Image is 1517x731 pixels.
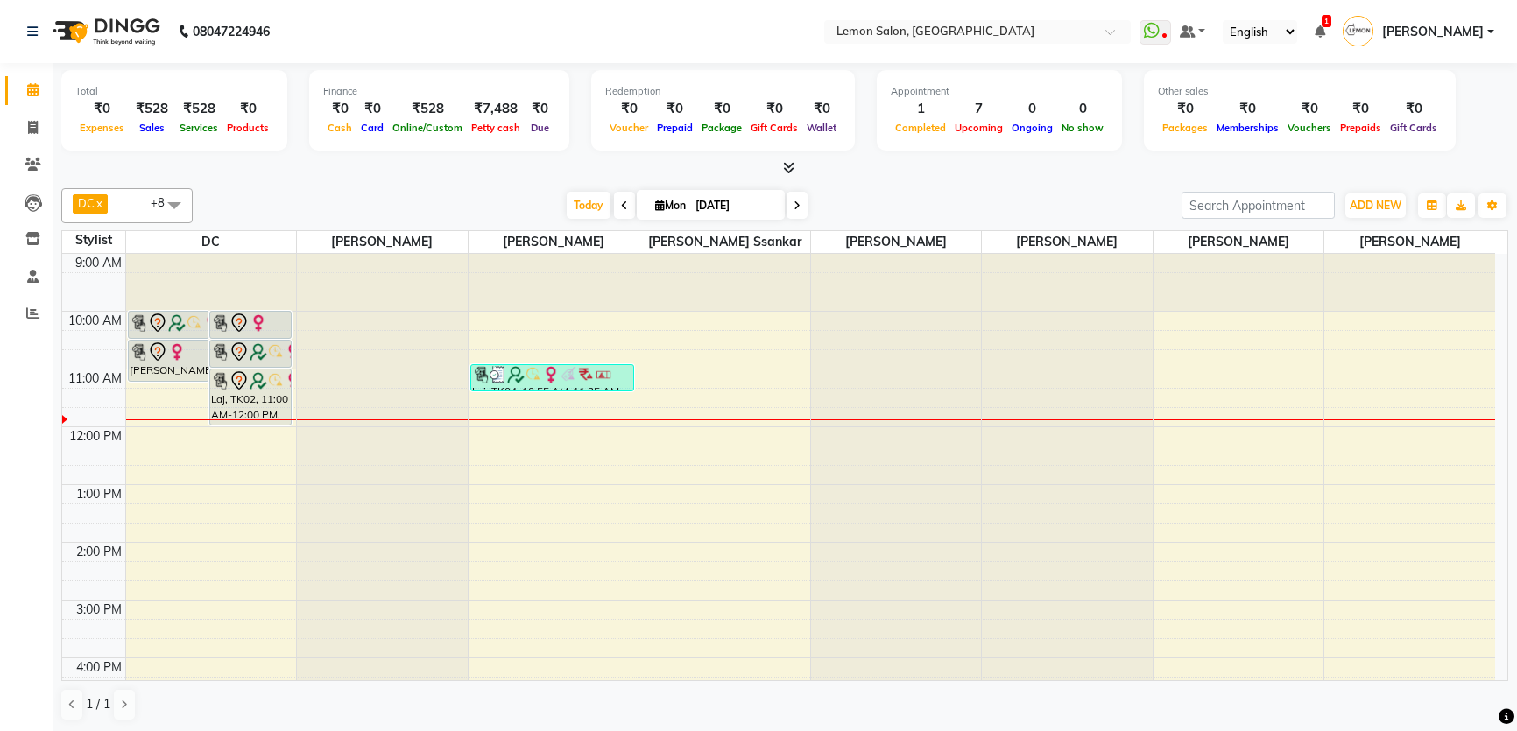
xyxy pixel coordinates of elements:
div: Stylist [62,231,125,250]
div: ₹0 [323,99,356,119]
span: Completed [891,122,950,134]
div: ₹0 [222,99,273,119]
input: Search Appointment [1182,192,1335,219]
div: 12:00 PM [66,427,125,446]
span: Petty cash [467,122,525,134]
span: Prepaid [653,122,697,134]
span: DC [78,196,95,210]
span: Ongoing [1007,122,1057,134]
div: ₹0 [1386,99,1442,119]
div: ₹0 [525,99,555,119]
img: logo [45,7,165,56]
span: Packages [1158,122,1212,134]
div: ₹528 [129,99,175,119]
div: 11:00 AM [65,369,125,388]
div: ₹0 [75,99,129,119]
span: Products [222,122,273,134]
span: [PERSON_NAME] [469,231,639,253]
div: Laj, TK02, 10:30 AM-11:00 AM, Loreal Absolut Wash Below Shoulder [210,341,291,367]
span: No show [1057,122,1108,134]
button: ADD NEW [1345,193,1406,218]
span: Gift Cards [746,122,802,134]
span: Sales [135,122,169,134]
span: Package [697,122,746,134]
span: Upcoming [950,122,1007,134]
img: Nimisha Pattani [1343,16,1373,46]
div: ₹0 [1336,99,1386,119]
span: Cash [323,122,356,134]
div: 10:00 AM [65,312,125,330]
div: ₹0 [1158,99,1212,119]
div: 1 [891,99,950,119]
div: ₹0 [356,99,388,119]
a: 1 [1315,24,1325,39]
div: Total [75,84,273,99]
div: ₹0 [802,99,841,119]
div: 2:00 PM [73,543,125,561]
span: Prepaids [1336,122,1386,134]
span: Online/Custom [388,122,467,134]
span: Expenses [75,122,129,134]
span: Gift Cards [1386,122,1442,134]
span: Services [175,122,222,134]
div: 1:00 PM [73,485,125,503]
div: 0 [1057,99,1108,119]
a: x [95,196,102,210]
div: 4:00 PM [73,658,125,677]
span: Memberships [1212,122,1283,134]
div: Redemption [605,84,841,99]
span: Voucher [605,122,653,134]
div: Finance [323,84,555,99]
span: Card [356,122,388,134]
span: +8 [151,195,178,209]
div: ₹0 [746,99,802,119]
span: [PERSON_NAME] Ssankar [639,231,810,253]
span: [PERSON_NAME] [1154,231,1324,253]
span: 1 [1322,15,1331,27]
div: Laj, TK04, 10:55 AM-11:25 AM, Loreal Absolut Wash Below Shoulder [471,365,634,390]
div: ₹528 [175,99,222,119]
div: Laj, TK02, 10:00 AM-10:30 AM, Loreal Absolut Wash Below Shoulder [129,312,209,338]
div: [PERSON_NAME], TK01, 10:30 AM-11:15 AM, [MEDICAL_DATA] Pedicure [129,341,209,381]
span: Wallet [802,122,841,134]
div: ₹0 [653,99,697,119]
div: Laj, TK02, 11:00 AM-12:00 PM, Root touch up (Inoa up to 1 inch) [210,369,291,425]
span: Due [526,122,554,134]
span: Vouchers [1283,122,1336,134]
div: [PERSON_NAME], TK01, 10:00 AM-10:30 AM, Rica Wax Full legs [210,312,291,338]
span: 1 / 1 [86,695,110,713]
div: 7 [950,99,1007,119]
span: [PERSON_NAME] [1382,23,1484,41]
div: 9:00 AM [72,254,125,272]
span: [PERSON_NAME] [297,231,468,253]
span: Mon [651,199,690,212]
div: ₹7,488 [467,99,525,119]
span: Today [567,192,610,219]
span: [PERSON_NAME] [982,231,1153,253]
b: 08047224946 [193,7,270,56]
span: [PERSON_NAME] [811,231,982,253]
div: ₹0 [1212,99,1283,119]
span: [PERSON_NAME] [1324,231,1495,253]
input: 2025-09-01 [690,193,778,219]
div: ₹0 [1283,99,1336,119]
div: Appointment [891,84,1108,99]
div: Other sales [1158,84,1442,99]
div: 3:00 PM [73,601,125,619]
span: DC [126,231,297,253]
div: ₹0 [697,99,746,119]
div: 0 [1007,99,1057,119]
span: ADD NEW [1350,199,1401,212]
div: ₹0 [605,99,653,119]
div: ₹528 [388,99,467,119]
